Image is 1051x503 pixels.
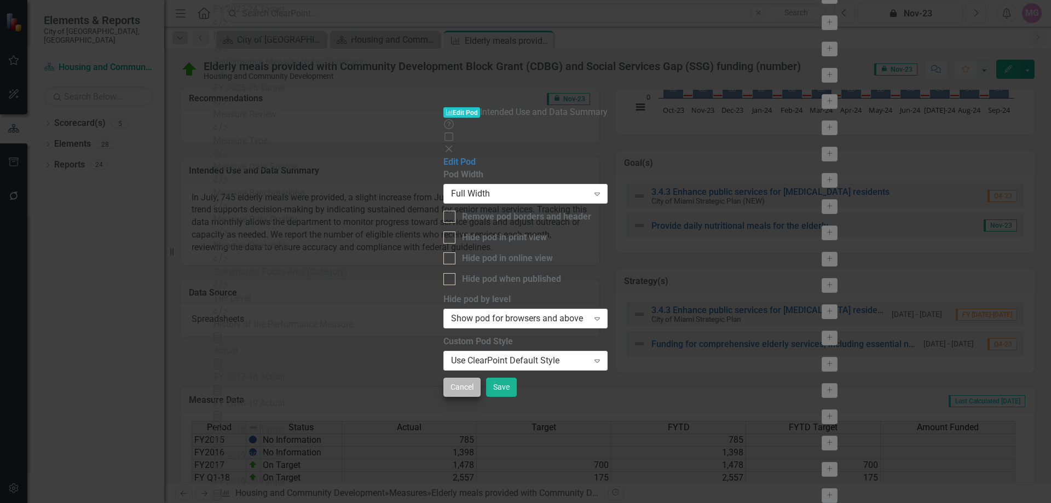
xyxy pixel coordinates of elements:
[451,355,588,367] div: Use ClearPoint Default Style
[443,293,608,306] label: Hide pod by level
[480,107,608,117] span: Intended Use and Data Summary
[443,169,608,181] label: Pod Width
[443,336,608,348] label: Custom Pod Style
[486,378,517,397] button: Save
[443,157,476,167] a: Edit Pod
[462,273,561,286] div: Hide pod when published
[462,252,553,265] div: Hide pod in online view
[443,378,481,397] button: Cancel
[451,188,588,200] div: Full Width
[462,232,547,244] div: Hide pod in print view
[443,107,481,118] span: Edit Pod
[451,313,588,325] div: Show pod for browsers and above
[462,211,591,223] div: Remove pod borders and header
